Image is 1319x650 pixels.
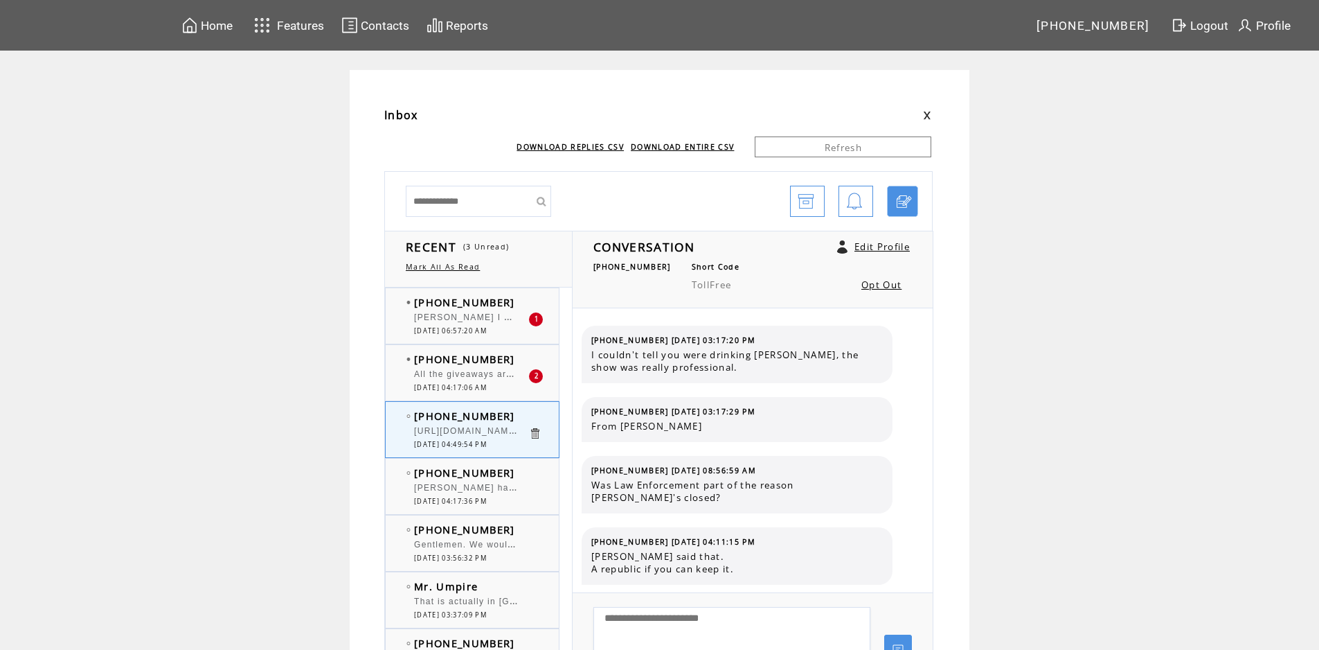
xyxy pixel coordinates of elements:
span: TollFree [692,279,732,291]
span: [URL][DOMAIN_NAME] [414,423,519,437]
a: Reports [424,15,490,36]
img: features.svg [250,14,274,37]
img: chart.svg [427,17,443,34]
img: bulletEmpty.png [406,585,411,588]
img: contacts.svg [341,17,358,34]
a: Mark All As Read [406,262,480,272]
span: That is actually in [GEOGRAPHIC_DATA], [GEOGRAPHIC_DATA]. Nice course. [414,593,773,607]
span: [PHONE_NUMBER] [DATE] 03:17:29 PM [591,407,755,416]
span: Short Code [692,262,739,272]
span: CONVERSATION [593,238,694,255]
span: Inbox [384,107,418,123]
span: [DATE] 04:49:54 PM [414,440,487,449]
img: archive.png [798,186,814,218]
span: Home [201,19,233,33]
a: DOWNLOAD ENTIRE CSV [631,142,734,152]
a: Logout [1169,15,1235,36]
img: profile.svg [1237,17,1253,34]
span: [DATE] 03:56:32 PM [414,554,487,563]
span: Reports [446,19,488,33]
a: Profile [1235,15,1293,36]
span: [PHONE_NUMBER] [414,522,515,536]
span: [DATE] 04:17:36 PM [414,497,487,506]
a: Home [179,15,235,36]
span: [PHONE_NUMBER] [DATE] 04:11:15 PM [591,537,755,547]
img: bulletEmpty.png [406,414,411,418]
span: [DATE] 06:57:20 AM [414,326,487,335]
span: Features [277,19,324,33]
a: Refresh [755,137,931,157]
a: Click to start a chat with mobile number by SMS [887,186,918,217]
span: Logout [1190,19,1228,33]
a: DOWNLOAD REPLIES CSV [517,142,624,152]
img: bulletFull.png [406,358,411,361]
span: [PHONE_NUMBER] [593,262,671,272]
span: [PERSON_NAME] said that. A republic if you can keep it. [591,550,882,575]
span: RECENT [406,238,456,255]
span: [PHONE_NUMBER] [414,352,515,366]
span: [PERSON_NAME] I want to commend you on a wonderful salute to Big Al, he was good friend and bette... [414,309,951,323]
span: [PHONE_NUMBER] [414,295,515,309]
img: bulletEmpty.png [406,471,411,475]
span: [PERSON_NAME] hasn't changed anything yet what I heard he wants more positive things that [DEMOGR... [414,480,1128,493]
span: [DATE] 03:37:09 PM [414,611,487,620]
span: [PHONE_NUMBER] [DATE] 08:56:59 AM [591,466,756,475]
span: Mr. Umpire [414,579,478,593]
img: bulletEmpty.png [406,642,411,645]
input: Submit [530,186,551,217]
span: [PHONE_NUMBER] [1037,19,1150,33]
a: Contacts [339,15,411,36]
a: Opt Out [861,279,901,291]
span: [DATE] 04:17:06 AM [414,383,487,392]
img: bulletEmpty.png [406,528,411,532]
span: [PHONE_NUMBER] [DATE] 03:17:20 PM [591,335,755,345]
img: bulletFull.png [406,301,411,304]
span: Was Law Enforcement part of the reason [PERSON_NAME]'s closed? [591,479,882,504]
span: [PHONE_NUMBER] [414,466,515,480]
a: Features [248,12,326,39]
div: 1 [529,313,543,326]
span: All the giveaways are fix for people that are friends of the shows not every day listeners [414,366,818,380]
a: Click to edit user profile [837,240,847,254]
img: exit.svg [1171,17,1187,34]
img: bell.png [846,186,863,218]
span: [PHONE_NUMBER] [414,636,515,650]
span: Contacts [361,19,409,33]
a: Edit Profile [854,240,910,253]
a: Click to delete these messgaes [528,427,541,440]
span: Profile [1256,19,1291,33]
div: 2 [529,369,543,383]
span: Gentlemen. We would play St.[PERSON_NAME] in Football. We would have about everyone blocked and f... [414,536,1254,550]
span: I couldn't tell you were drinking [PERSON_NAME], the show was really professional. [591,349,882,374]
span: From [PERSON_NAME] [591,420,882,432]
span: (3 Unread) [463,242,509,252]
span: [PHONE_NUMBER] [414,409,515,423]
img: home.svg [181,17,198,34]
